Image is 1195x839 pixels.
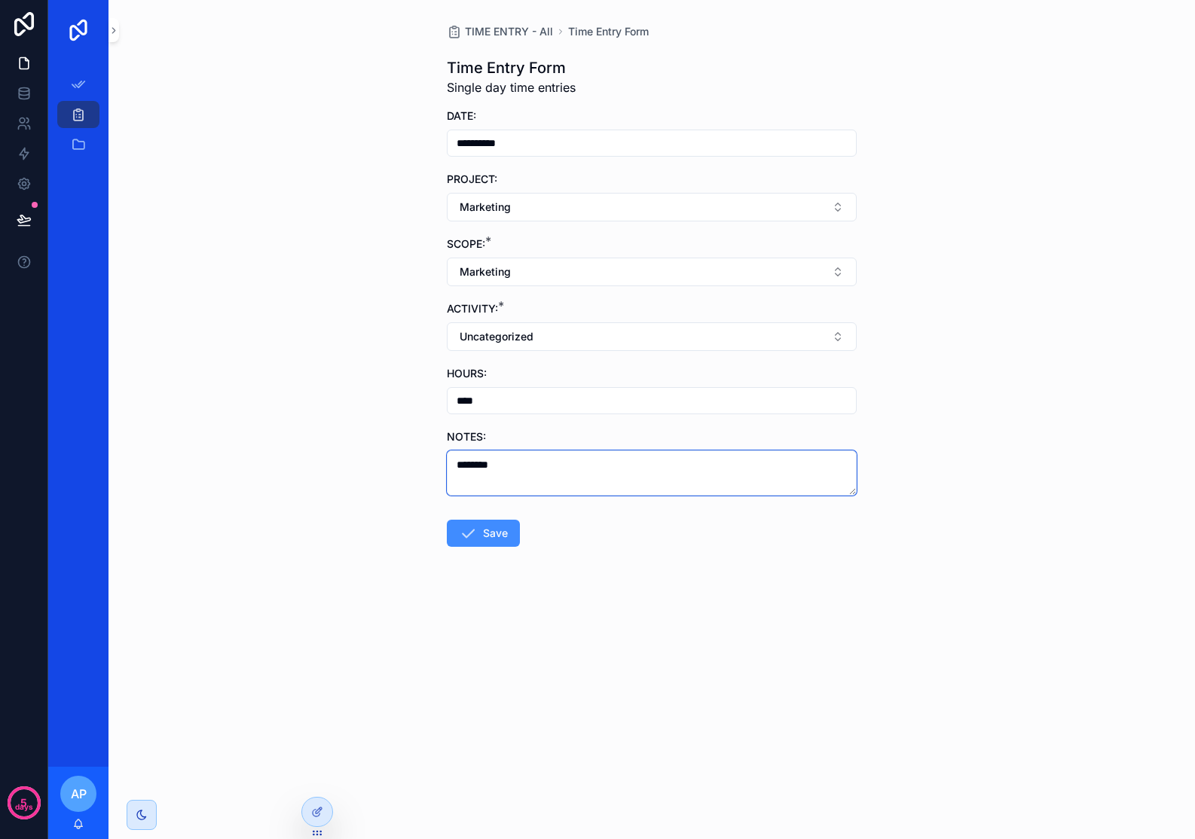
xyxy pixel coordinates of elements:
[447,430,486,443] span: NOTES:
[460,200,511,215] span: Marketing
[447,172,497,185] span: PROJECT:
[460,329,533,344] span: Uncategorized
[447,322,857,351] button: Select Button
[447,520,520,547] button: Save
[447,57,576,78] h1: Time Entry Form
[447,237,485,250] span: SCOPE:
[460,264,511,279] span: Marketing
[568,24,649,39] a: Time Entry Form
[20,795,27,810] p: 5
[465,24,553,39] span: TIME ENTRY - All
[447,109,476,122] span: DATE:
[447,193,857,221] button: Select Button
[71,785,87,803] span: AP
[447,258,857,286] button: Select Button
[66,18,90,42] img: App logo
[48,60,108,178] div: scrollable content
[15,801,33,813] p: days
[447,24,553,39] a: TIME ENTRY - All
[447,78,576,96] span: Single day time entries
[447,302,498,315] span: ACTIVITY:
[447,367,487,380] span: HOURS:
